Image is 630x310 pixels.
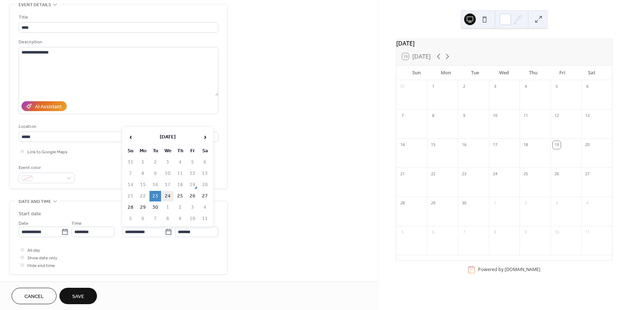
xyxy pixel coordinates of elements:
[137,157,149,168] td: 1
[19,38,217,46] div: Description
[187,146,198,156] th: Fr
[553,199,561,207] div: 3
[125,130,136,144] span: ‹
[35,103,62,111] div: AI Assistant
[187,168,198,179] td: 12
[137,202,149,213] td: 29
[491,228,499,236] div: 8
[491,112,499,120] div: 10
[398,170,407,178] div: 21
[199,180,211,190] td: 20
[460,66,490,80] div: Tue
[548,66,577,80] div: Fri
[522,141,530,149] div: 18
[149,146,161,156] th: Tu
[519,66,548,80] div: Thu
[137,213,149,224] td: 6
[398,112,407,120] div: 7
[429,83,437,91] div: 1
[149,213,161,224] td: 7
[199,191,211,201] td: 27
[174,168,186,179] td: 11
[478,266,540,272] div: Powered by
[149,180,161,190] td: 16
[125,168,136,179] td: 7
[162,180,174,190] td: 17
[199,146,211,156] th: Sa
[522,228,530,236] div: 9
[19,210,41,218] div: Start date
[125,180,136,190] td: 14
[27,148,67,156] span: Link to Google Maps
[187,191,198,201] td: 26
[22,101,67,111] button: AI Assistant
[553,170,561,178] div: 26
[460,228,468,236] div: 7
[522,199,530,207] div: 2
[72,293,84,301] span: Save
[187,202,198,213] td: 3
[522,112,530,120] div: 11
[505,266,540,272] a: [DOMAIN_NAME]
[162,202,174,213] td: 1
[199,157,211,168] td: 6
[553,112,561,120] div: 12
[460,83,468,91] div: 2
[187,213,198,224] td: 10
[149,191,161,201] td: 23
[24,293,44,301] span: Cancel
[491,199,499,207] div: 1
[19,13,217,21] div: Title
[522,170,530,178] div: 25
[162,157,174,168] td: 3
[19,164,73,172] div: Event color
[162,168,174,179] td: 10
[19,123,217,130] div: Location
[162,146,174,156] th: We
[137,146,149,156] th: Mo
[174,202,186,213] td: 2
[577,66,606,80] div: Sat
[199,168,211,179] td: 13
[583,83,591,91] div: 6
[199,130,210,144] span: ›
[398,83,407,91] div: 31
[583,170,591,178] div: 27
[27,262,55,270] span: Hide end time
[553,83,561,91] div: 5
[398,228,407,236] div: 5
[71,220,82,227] span: Time
[429,228,437,236] div: 6
[199,213,211,224] td: 11
[460,199,468,207] div: 30
[125,146,136,156] th: Su
[396,39,612,48] div: [DATE]
[149,202,161,213] td: 30
[187,180,198,190] td: 19
[174,146,186,156] th: Th
[59,288,97,304] button: Save
[149,157,161,168] td: 2
[125,213,136,224] td: 5
[27,247,40,254] span: All day
[583,141,591,149] div: 20
[125,191,136,201] td: 21
[162,191,174,201] td: 24
[429,199,437,207] div: 29
[429,112,437,120] div: 8
[398,199,407,207] div: 28
[460,170,468,178] div: 23
[174,191,186,201] td: 25
[19,198,51,205] span: Date and time
[398,141,407,149] div: 14
[553,141,561,149] div: 19
[199,202,211,213] td: 4
[583,228,591,236] div: 11
[460,141,468,149] div: 16
[137,129,198,145] th: [DATE]
[162,213,174,224] td: 8
[174,180,186,190] td: 18
[137,191,149,201] td: 22
[174,213,186,224] td: 9
[460,112,468,120] div: 9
